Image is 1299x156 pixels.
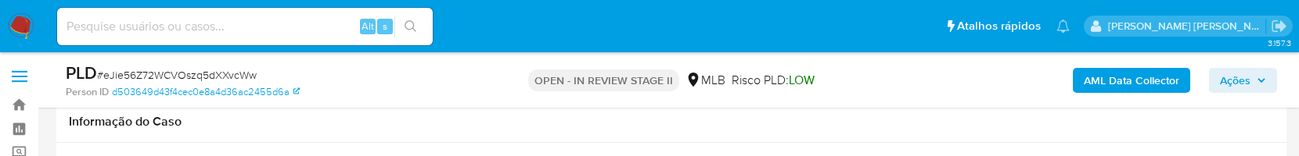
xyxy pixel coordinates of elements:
p: alessandra.barbosa@mercadopago.com [1108,19,1266,34]
span: Ações [1220,68,1250,93]
button: Ações [1209,68,1277,93]
span: Atalhos rápidos [957,18,1041,34]
button: AML Data Collector [1073,68,1190,93]
div: MLB [685,72,725,89]
a: Notificações [1056,19,1070,33]
span: s [383,19,387,34]
a: Sair [1271,18,1287,34]
b: AML Data Collector [1084,68,1179,93]
a: d503649d43f4cec0e8a4d36ac2455d6a [112,85,300,99]
span: # eJie56Z72WCVOszq5dXXvcWw [97,67,257,83]
b: Person ID [66,85,109,99]
span: Risco PLD: [732,72,815,89]
button: search-icon [394,16,426,37]
span: LOW [789,71,815,89]
b: PLD [66,60,97,85]
h1: Informação do Caso [69,114,1274,129]
input: Pesquise usuários ou casos... [57,16,433,37]
span: Alt [362,19,374,34]
p: OPEN - IN REVIEW STAGE II [528,69,679,91]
